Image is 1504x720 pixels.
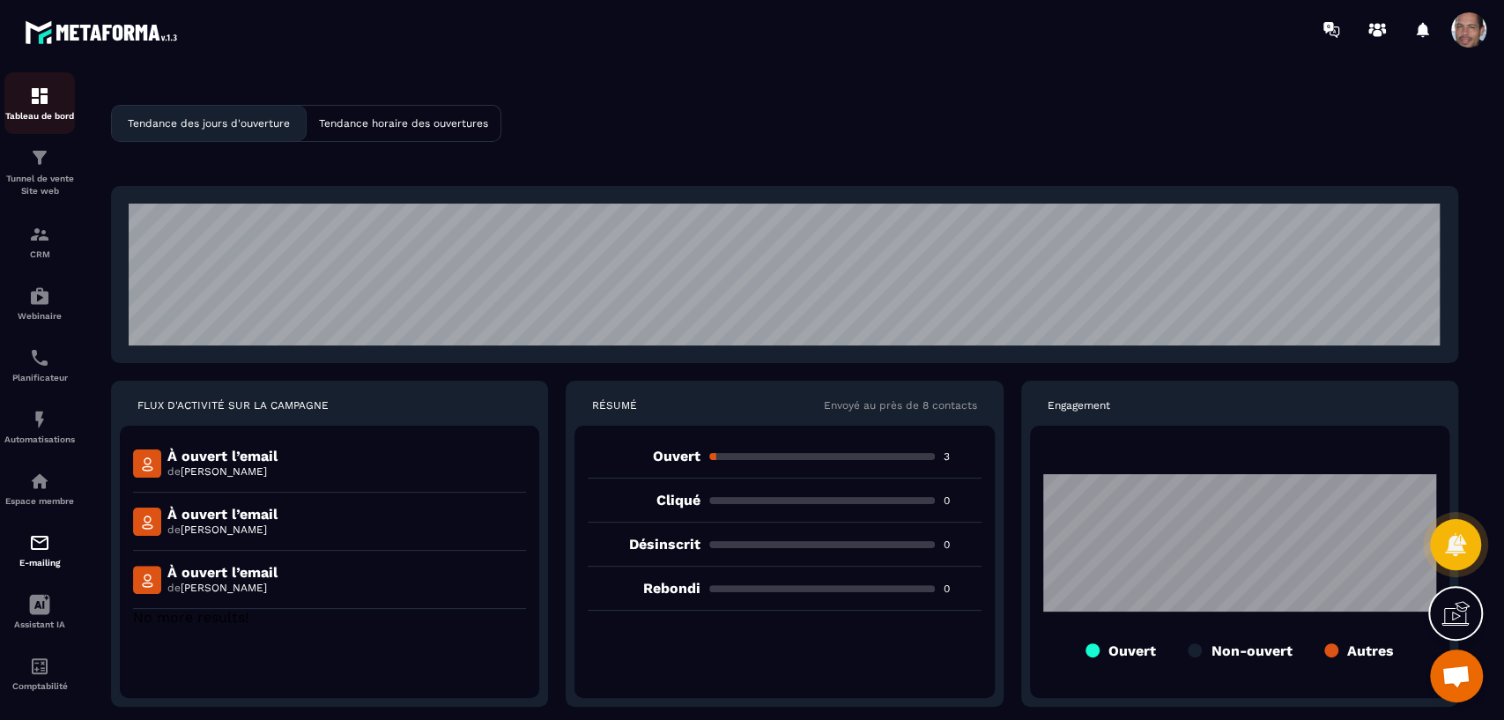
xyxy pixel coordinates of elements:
a: emailemailE-mailing [4,519,75,581]
p: 0 [944,582,982,596]
p: Webinaire [4,311,75,321]
p: Engagement [1048,398,1110,412]
span: [PERSON_NAME] [181,523,267,536]
p: Tendance horaire des ouvertures [319,117,488,130]
img: mail-detail-icon.f3b144a5.svg [133,449,161,478]
p: Désinscrit [588,536,700,553]
p: RÉSUMÉ [592,398,637,412]
img: accountant [29,656,50,677]
p: À ouvert l’email [167,448,278,464]
img: formation [29,147,50,168]
p: de [167,581,278,595]
p: de [167,523,278,537]
a: accountantaccountantComptabilité [4,642,75,704]
p: Tendance des jours d'ouverture [128,117,290,130]
p: CRM [4,249,75,259]
p: Ouvert [1108,642,1156,659]
p: À ouvert l’email [167,564,278,581]
p: Ouvert [588,448,700,464]
p: Automatisations [4,434,75,444]
span: [PERSON_NAME] [181,465,267,478]
p: de [167,464,278,479]
p: Tableau de bord [4,111,75,121]
a: schedulerschedulerPlanificateur [4,334,75,396]
p: FLUX D'ACTIVITÉ SUR LA CAMPAGNE [137,398,329,412]
p: Envoyé au près de 8 contacts [824,398,977,412]
img: automations [29,409,50,430]
p: 0 [944,538,982,552]
div: Ouvrir le chat [1430,649,1483,702]
a: automationsautomationsEspace membre [4,457,75,519]
a: formationformationTunnel de vente Site web [4,134,75,211]
p: 0 [944,494,982,508]
img: automations [29,286,50,307]
p: Planificateur [4,373,75,382]
p: Assistant IA [4,620,75,629]
img: automations [29,471,50,492]
p: Non-ouvert [1211,642,1292,659]
a: formationformationCRM [4,211,75,272]
span: No more results! [133,609,248,626]
p: Comptabilité [4,681,75,691]
a: formationformationTableau de bord [4,72,75,134]
img: mail-detail-icon.f3b144a5.svg [133,566,161,594]
a: automationsautomationsAutomatisations [4,396,75,457]
p: Espace membre [4,496,75,506]
p: Autres [1347,642,1394,659]
img: logo [25,16,183,48]
p: Tunnel de vente Site web [4,173,75,197]
a: Assistant IA [4,581,75,642]
p: Cliqué [588,492,700,508]
a: automationsautomationsWebinaire [4,272,75,334]
img: formation [29,224,50,245]
p: 3 [944,449,982,464]
p: E-mailing [4,558,75,568]
img: formation [29,85,50,107]
img: scheduler [29,347,50,368]
img: email [29,532,50,553]
p: À ouvert l’email [167,506,278,523]
span: [PERSON_NAME] [181,582,267,594]
p: Rebondi [588,580,700,597]
img: mail-detail-icon.f3b144a5.svg [133,508,161,536]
